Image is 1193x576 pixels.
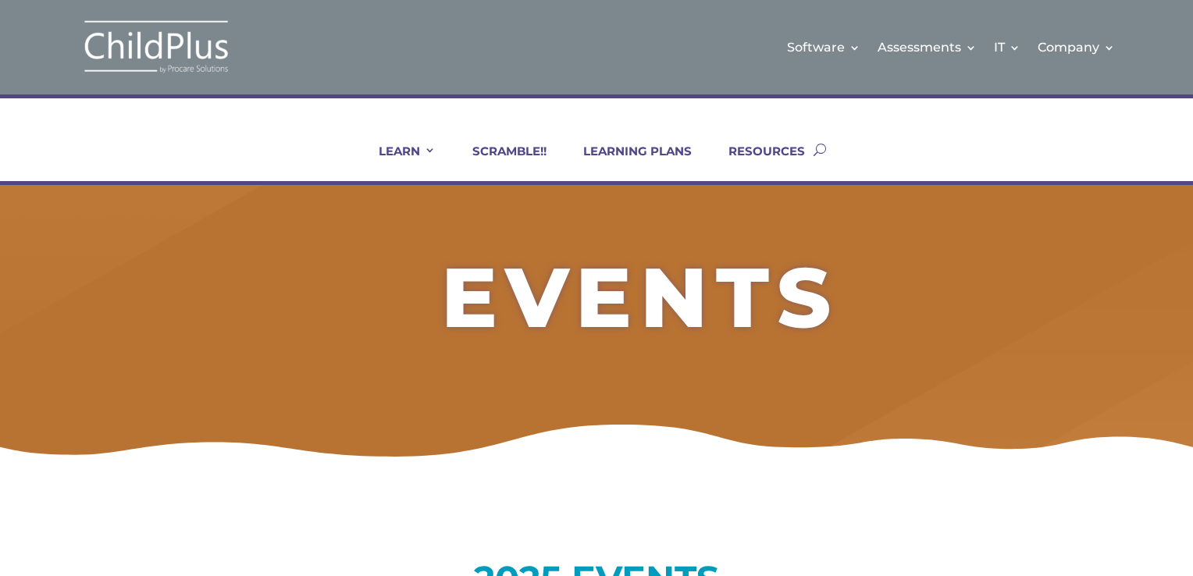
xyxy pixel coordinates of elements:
[359,144,436,181] a: LEARN
[453,144,547,181] a: SCRAMBLE!!
[1038,16,1115,79] a: Company
[878,16,977,79] a: Assessments
[994,16,1020,79] a: IT
[141,256,1140,347] h2: EVENTS
[564,144,692,181] a: LEARNING PLANS
[709,144,805,181] a: RESOURCES
[787,16,860,79] a: Software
